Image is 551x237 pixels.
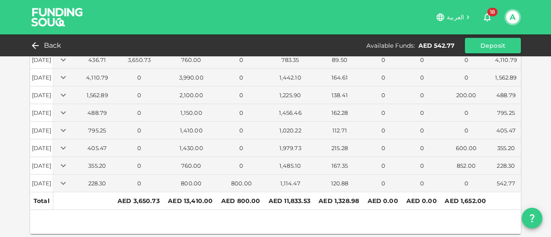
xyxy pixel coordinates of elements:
[116,74,163,82] div: 0
[34,196,50,206] div: Total
[405,179,440,188] div: 0
[30,86,54,104] td: [DATE]
[57,107,69,119] button: Expand
[57,126,69,133] span: Expand
[317,162,362,170] div: 167.35
[82,74,112,82] div: 4,110.79
[116,162,163,170] div: 0
[487,8,498,16] span: 18
[366,179,401,188] div: 0
[267,144,313,152] div: 1,979.73
[267,126,313,135] div: 1,020.22
[220,179,263,188] div: 800.00
[405,74,440,82] div: 0
[82,162,112,170] div: 355.20
[57,73,69,80] span: Expand
[368,196,399,206] div: AED 0.00
[30,69,54,86] td: [DATE]
[465,38,521,53] button: Deposit
[317,109,362,117] div: 162.28
[166,126,216,135] div: 1,410.00
[405,56,440,64] div: 0
[166,74,216,82] div: 3,990.00
[82,91,112,99] div: 1,562.89
[443,74,489,82] div: 0
[116,56,163,64] div: 3,650.73
[366,56,401,64] div: 0
[267,179,313,188] div: 1,114.47
[116,144,163,152] div: 0
[166,144,216,152] div: 1,430.00
[366,74,401,82] div: 0
[319,196,360,206] div: AED 1,328.98
[522,208,542,228] button: question
[443,144,489,152] div: 600.00
[405,144,440,152] div: 0
[366,144,401,152] div: 0
[443,162,489,170] div: 852.00
[82,144,112,152] div: 405.47
[57,160,69,172] button: Expand
[57,108,69,115] span: Expand
[317,126,362,135] div: 112.71
[220,144,263,152] div: 0
[418,41,455,50] div: AED 542.77
[166,56,216,64] div: 760.00
[221,196,262,206] div: AED 800.00
[116,179,163,188] div: 0
[267,56,313,64] div: 783.35
[493,162,519,170] div: 228.30
[317,144,362,152] div: 215.28
[443,91,489,99] div: 200.00
[220,162,263,170] div: 0
[317,74,362,82] div: 164.61
[443,56,489,64] div: 0
[57,71,69,83] button: Expand
[445,196,487,206] div: AED 1,652.00
[57,177,69,189] button: Expand
[443,179,489,188] div: 0
[166,162,216,170] div: 760.00
[506,11,519,24] button: A
[493,56,519,64] div: 4,110.79
[493,91,519,99] div: 488.79
[44,40,62,52] span: Back
[57,54,69,66] button: Expand
[82,126,112,135] div: 795.25
[30,122,54,139] td: [DATE]
[493,179,519,188] div: 542.77
[267,162,313,170] div: 1,485.10
[366,162,401,170] div: 0
[405,91,440,99] div: 0
[30,157,54,175] td: [DATE]
[366,41,415,50] div: Available Funds :
[220,56,263,64] div: 0
[82,56,112,64] div: 436.71
[479,9,496,26] button: 18
[405,109,440,117] div: 0
[166,179,216,188] div: 800.00
[220,91,263,99] div: 0
[267,74,313,82] div: 1,442.10
[267,91,313,99] div: 1,225.90
[493,126,519,135] div: 405.47
[366,109,401,117] div: 0
[443,109,489,117] div: 0
[168,196,214,206] div: AED 13,410.00
[493,109,519,117] div: 795.25
[118,196,161,206] div: AED 3,650.73
[30,51,54,69] td: [DATE]
[267,109,313,117] div: 1,456.46
[166,91,216,99] div: 2,100.00
[57,161,69,168] span: Expand
[366,126,401,135] div: 0
[57,89,69,101] button: Expand
[57,124,69,136] button: Expand
[57,142,69,154] button: Expand
[317,56,362,64] div: 89.50
[447,13,464,21] span: العربية
[269,196,312,206] div: AED 11,833.53
[366,91,401,99] div: 0
[220,74,263,82] div: 0
[116,109,163,117] div: 0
